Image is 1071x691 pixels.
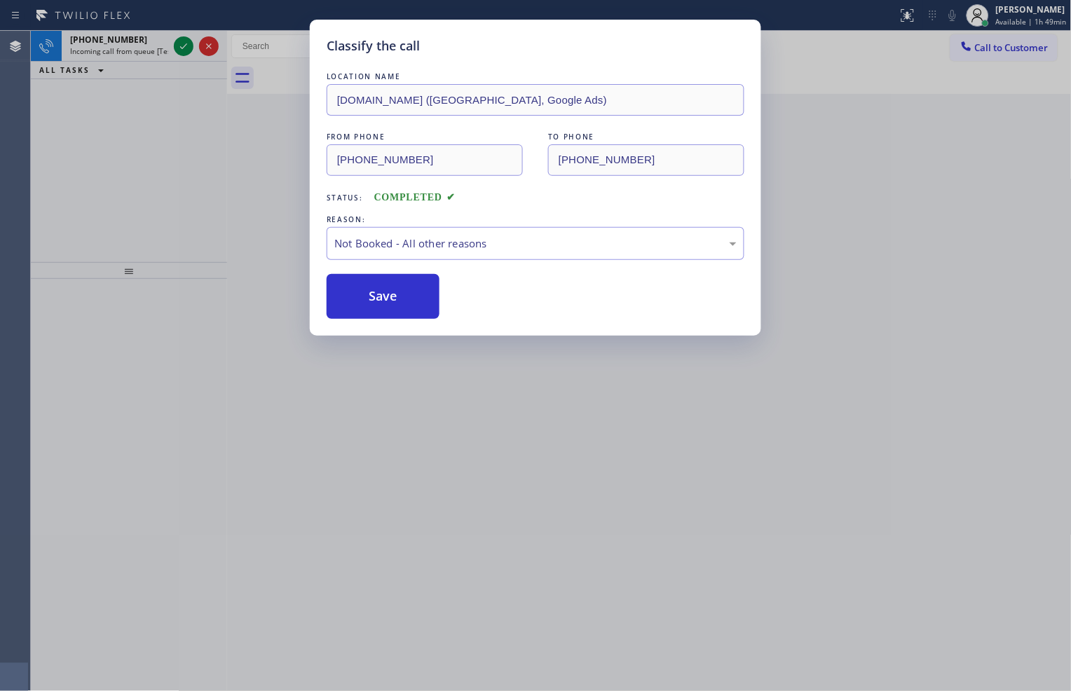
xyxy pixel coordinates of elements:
[327,274,439,319] button: Save
[548,130,744,144] div: TO PHONE
[327,193,363,203] span: Status:
[327,36,420,55] h5: Classify the call
[327,144,523,176] input: From phone
[327,69,744,84] div: LOCATION NAME
[327,130,523,144] div: FROM PHONE
[548,144,744,176] input: To phone
[334,235,737,252] div: Not Booked - All other reasons
[374,192,456,203] span: COMPLETED
[327,212,744,227] div: REASON:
